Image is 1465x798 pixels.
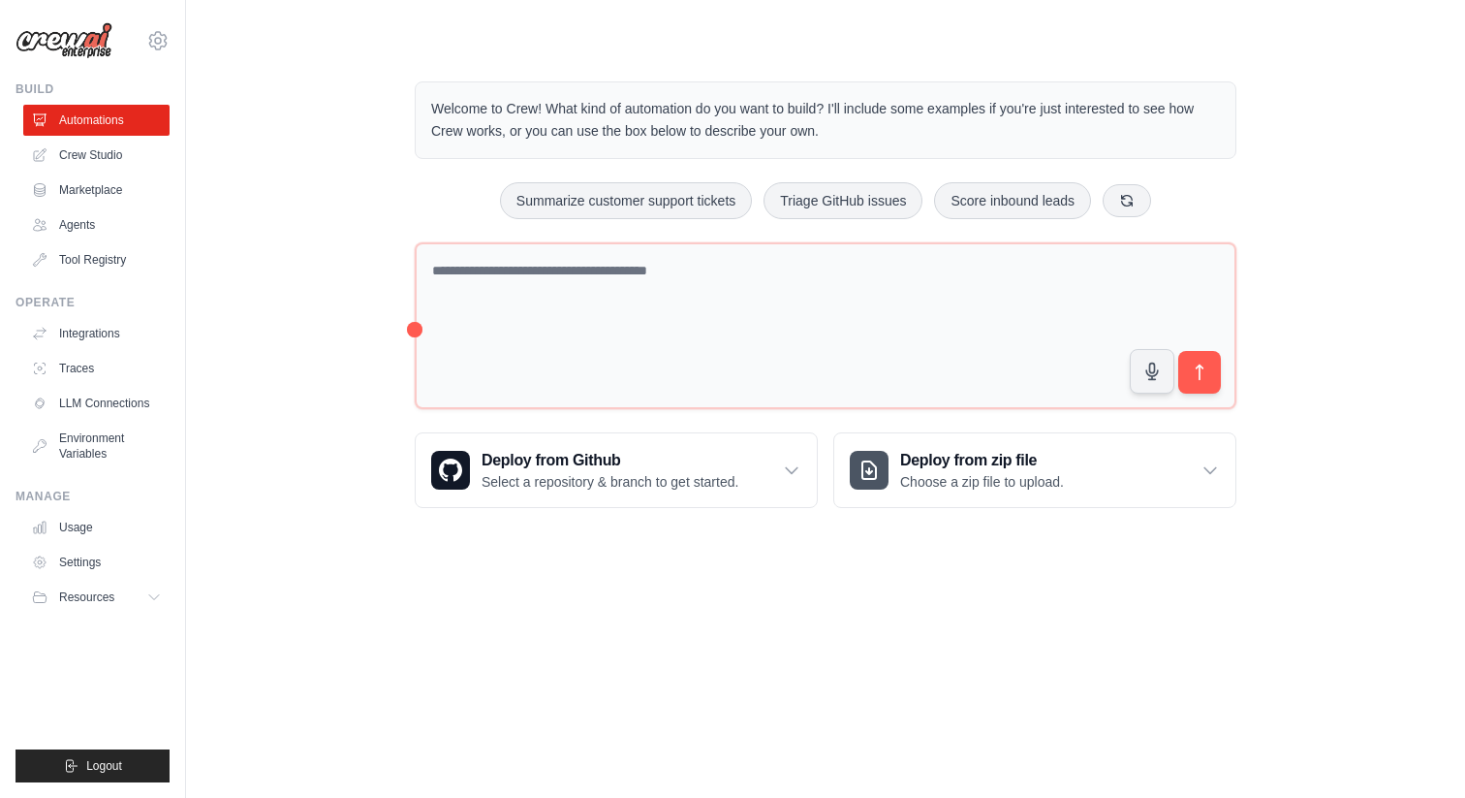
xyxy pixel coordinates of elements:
[23,547,170,578] a: Settings
[23,318,170,349] a: Integrations
[23,423,170,469] a: Environment Variables
[934,182,1091,219] button: Score inbound leads
[900,449,1064,472] h3: Deploy from zip file
[23,388,170,419] a: LLM Connections
[23,140,170,171] a: Crew Studio
[16,489,170,504] div: Manage
[482,449,738,472] h3: Deploy from Github
[86,758,122,774] span: Logout
[23,209,170,240] a: Agents
[764,182,922,219] button: Triage GitHub issues
[23,582,170,613] button: Resources
[16,295,170,310] div: Operate
[431,98,1220,143] p: Welcome to Crew! What kind of automation do you want to build? I'll include some examples if you'...
[482,472,738,492] p: Select a repository & branch to get started.
[500,182,752,219] button: Summarize customer support tickets
[23,512,170,543] a: Usage
[16,750,170,782] button: Logout
[23,244,170,275] a: Tool Registry
[59,590,114,605] span: Resources
[23,175,170,206] a: Marketplace
[16,22,112,59] img: Logo
[16,81,170,97] div: Build
[23,105,170,136] a: Automations
[900,472,1064,492] p: Choose a zip file to upload.
[23,353,170,384] a: Traces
